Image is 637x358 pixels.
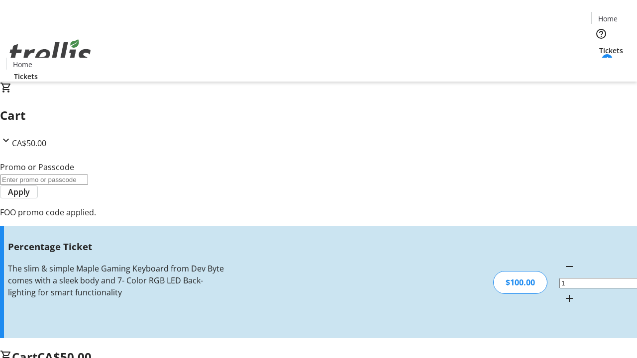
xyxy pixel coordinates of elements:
div: $100.00 [493,271,547,294]
a: Tickets [591,45,631,56]
span: Tickets [599,45,623,56]
a: Home [592,13,624,24]
button: Increment by one [559,288,579,308]
span: Tickets [14,71,38,82]
button: Help [591,24,611,44]
a: Home [6,59,38,70]
span: CA$50.00 [12,138,46,149]
h3: Percentage Ticket [8,240,225,254]
button: Cart [591,56,611,76]
button: Decrement by one [559,257,579,276]
span: Apply [8,186,30,198]
span: Home [598,13,618,24]
img: Orient E2E Organization FzGrlmkBDC's Logo [6,28,95,78]
div: The slim & simple Maple Gaming Keyboard from Dev Byte comes with a sleek body and 7- Color RGB LE... [8,263,225,298]
span: Home [13,59,32,70]
a: Tickets [6,71,46,82]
